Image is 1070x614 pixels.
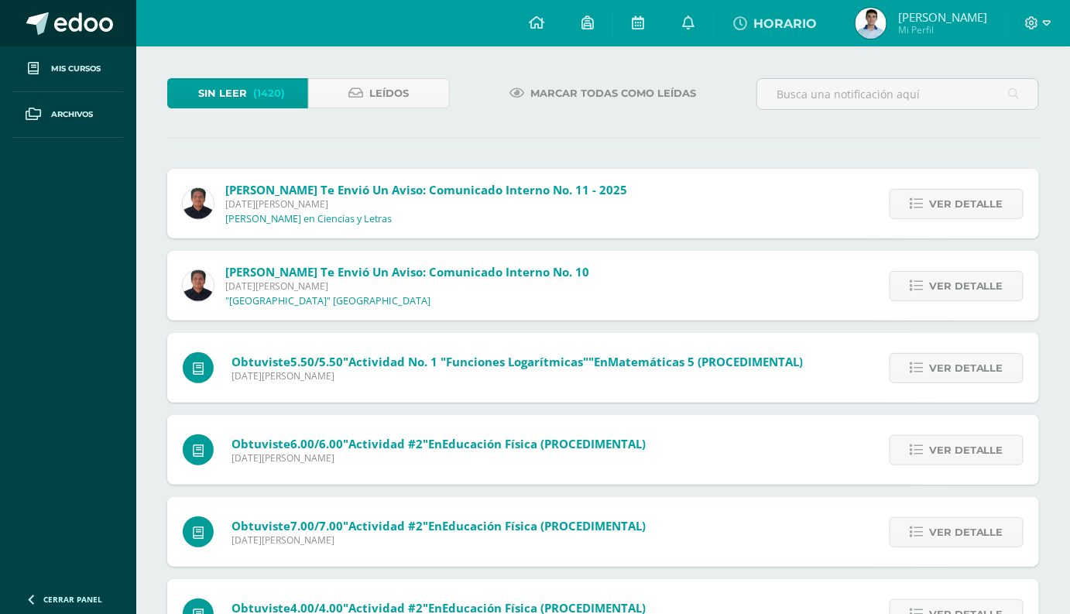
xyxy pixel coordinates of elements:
[225,197,627,211] span: [DATE][PERSON_NAME]
[225,280,589,293] span: [DATE][PERSON_NAME]
[225,295,430,307] p: "[GEOGRAPHIC_DATA]" [GEOGRAPHIC_DATA]
[198,79,247,108] span: Sin leer
[231,533,646,547] span: [DATE][PERSON_NAME]
[231,369,803,382] span: [DATE][PERSON_NAME]
[490,78,715,108] a: Marcar todas como leídas
[608,354,803,369] span: Matemáticas 5 (PROCEDIMENTAL)
[898,9,987,25] span: [PERSON_NAME]
[929,190,1003,218] span: Ver detalle
[442,518,646,533] span: Educación Física (PROCEDIMENTAL)
[12,46,124,92] a: Mis cursos
[898,23,987,36] span: Mi Perfil
[343,518,428,533] span: "Actividad #2"
[290,436,343,451] span: 6.00/6.00
[757,79,1038,109] input: Busca una notificación aquí
[43,594,102,605] span: Cerrar panel
[530,79,696,108] span: Marcar todas como leídas
[369,79,409,108] span: Leídos
[183,270,214,301] img: eff8bfa388aef6dbf44d967f8e9a2edc.png
[343,436,428,451] span: "Actividad #2"
[225,182,627,197] span: [PERSON_NAME] te envió un aviso: Comunicado Interno No. 11 - 2025
[253,79,285,108] span: (1420)
[51,108,93,121] span: Archivos
[51,63,101,75] span: Mis cursos
[929,436,1003,465] span: Ver detalle
[225,264,589,280] span: [PERSON_NAME] te envió un aviso: Comunicado Interno No. 10
[231,436,646,451] span: Obtuviste en
[290,354,343,369] span: 5.50/5.50
[929,354,1003,382] span: Ver detalle
[231,354,803,369] span: Obtuviste en
[753,16,817,31] span: HORARIO
[183,188,214,219] img: eff8bfa388aef6dbf44d967f8e9a2edc.png
[12,92,124,138] a: Archivos
[231,451,646,465] span: [DATE][PERSON_NAME]
[231,518,646,533] span: Obtuviste en
[856,8,887,39] img: 4fea97eebe6203f758f0b407dc1d937c.png
[167,78,308,108] a: Sin leer(1420)
[290,518,343,533] span: 7.00/7.00
[929,518,1003,547] span: Ver detalle
[308,78,449,108] a: Leídos
[225,213,392,225] p: [PERSON_NAME] en Ciencias y Letras
[442,436,646,451] span: Educación Física (PROCEDIMENTAL)
[343,354,594,369] span: "Actividad No. 1 "Funciones Logarítmicas""
[929,272,1003,300] span: Ver detalle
